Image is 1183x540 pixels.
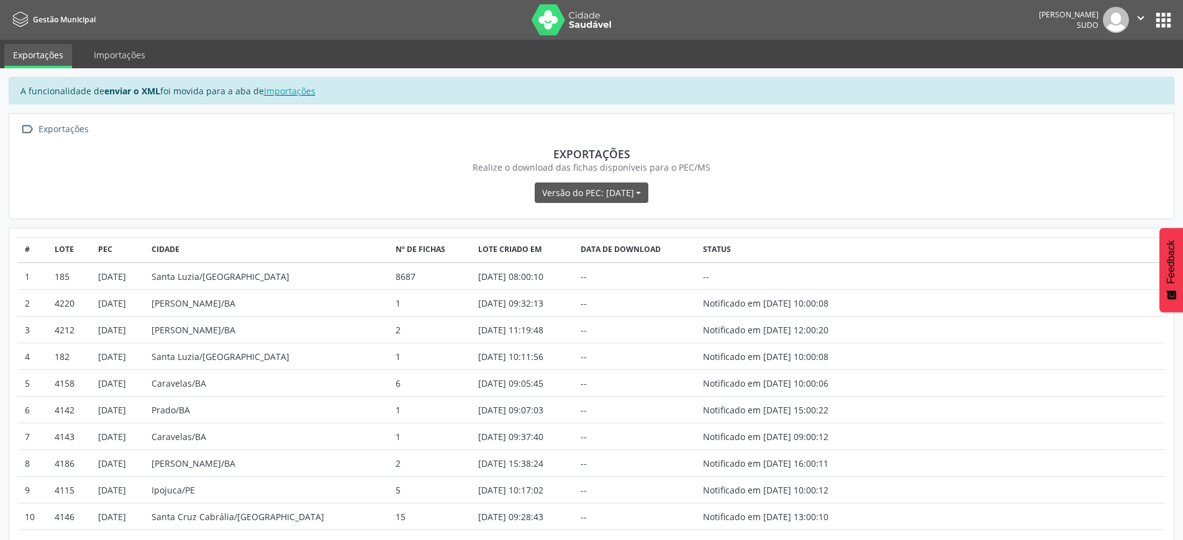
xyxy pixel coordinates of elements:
[18,343,48,370] td: 4
[1134,11,1148,25] i: 
[18,290,48,317] td: 2
[1103,7,1129,33] img: img
[48,343,92,370] td: 182
[389,317,471,343] td: 2
[145,477,389,503] td: Ipojuca/PE
[878,237,1165,263] th: Actions
[1129,7,1153,33] button: 
[389,503,471,530] td: 15
[471,263,574,290] td: [DATE] 08:00:10
[145,370,389,397] td: Caravelas/BA
[48,290,92,317] td: 4220
[696,450,878,477] td: Notificado em [DATE] 16:00:11
[4,44,72,68] a: Exportações
[145,343,389,370] td: Santa Luzia/[GEOGRAPHIC_DATA]
[696,343,878,370] td: Notificado em [DATE] 10:00:08
[696,370,878,397] td: Notificado em [DATE] 10:00:06
[91,477,145,503] td: [DATE]
[145,423,389,450] td: Caravelas/BA
[1166,240,1177,284] span: Feedback
[91,343,145,370] td: [DATE]
[36,120,91,138] div: Exportações
[471,397,574,423] td: [DATE] 09:07:03
[48,317,92,343] td: 4212
[85,44,154,66] a: Importações
[696,290,878,317] td: Notificado em [DATE] 10:00:08
[696,263,878,290] td: --
[264,85,315,97] a: Importações
[696,397,878,423] td: Notificado em [DATE] 15:00:22
[48,503,92,530] td: 4146
[471,317,574,343] td: [DATE] 11:19:48
[91,370,145,397] td: [DATE]
[91,263,145,290] td: [DATE]
[91,317,145,343] td: [DATE]
[478,244,568,255] div: Lote criado em
[18,370,48,397] td: 5
[91,397,145,423] td: [DATE]
[471,477,574,503] td: [DATE] 10:17:02
[18,503,48,530] td: 10
[574,423,696,450] td: --
[696,503,878,530] td: Notificado em [DATE] 13:00:10
[18,477,48,503] td: 9
[471,503,574,530] td: [DATE] 09:28:43
[574,450,696,477] td: --
[471,423,574,450] td: [DATE] 09:37:40
[471,370,574,397] td: [DATE] 09:05:45
[48,370,92,397] td: 4158
[145,290,389,317] td: [PERSON_NAME]/BA
[389,263,471,290] td: 8687
[104,85,160,97] strong: enviar o XML
[574,263,696,290] td: --
[389,370,471,397] td: 6
[91,503,145,530] td: [DATE]
[48,397,92,423] td: 4142
[48,263,92,290] td: 185
[33,14,96,25] span: Gestão Municipal
[55,244,85,255] div: Lote
[145,450,389,477] td: [PERSON_NAME]/BA
[48,423,92,450] td: 4143
[18,397,48,423] td: 6
[471,290,574,317] td: [DATE] 09:32:13
[574,477,696,503] td: --
[27,161,1156,174] div: Realize o download das fichas disponíveis para o PEC/MS
[471,343,574,370] td: [DATE] 10:11:56
[145,397,389,423] td: Prado/BA
[1039,9,1099,20] div: [PERSON_NAME]
[389,423,471,450] td: 1
[535,182,648,204] button: Versão do PEC: [DATE]
[152,244,383,255] div: Cidade
[1077,20,1099,30] span: Sudo
[91,423,145,450] td: [DATE]
[389,450,471,477] td: 2
[18,120,91,138] a:  Exportações
[18,263,48,290] td: 1
[98,244,139,255] div: PEC
[389,290,471,317] td: 1
[91,450,145,477] td: [DATE]
[18,317,48,343] td: 3
[696,317,878,343] td: Notificado em [DATE] 12:00:20
[1159,228,1183,312] button: Feedback - Mostrar pesquisa
[574,343,696,370] td: --
[574,503,696,530] td: --
[9,77,1174,104] div: A funcionalidade de foi movida para a aba de
[581,244,690,255] div: Data de download
[574,370,696,397] td: --
[696,477,878,503] td: Notificado em [DATE] 10:00:12
[48,450,92,477] td: 4186
[25,244,42,255] div: #
[574,290,696,317] td: --
[574,397,696,423] td: --
[18,450,48,477] td: 8
[703,244,872,255] div: Status
[91,290,145,317] td: [DATE]
[389,397,471,423] td: 1
[471,450,574,477] td: [DATE] 15:38:24
[145,263,389,290] td: Santa Luzia/[GEOGRAPHIC_DATA]
[27,147,1156,161] div: Exportações
[389,343,471,370] td: 1
[48,477,92,503] td: 4115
